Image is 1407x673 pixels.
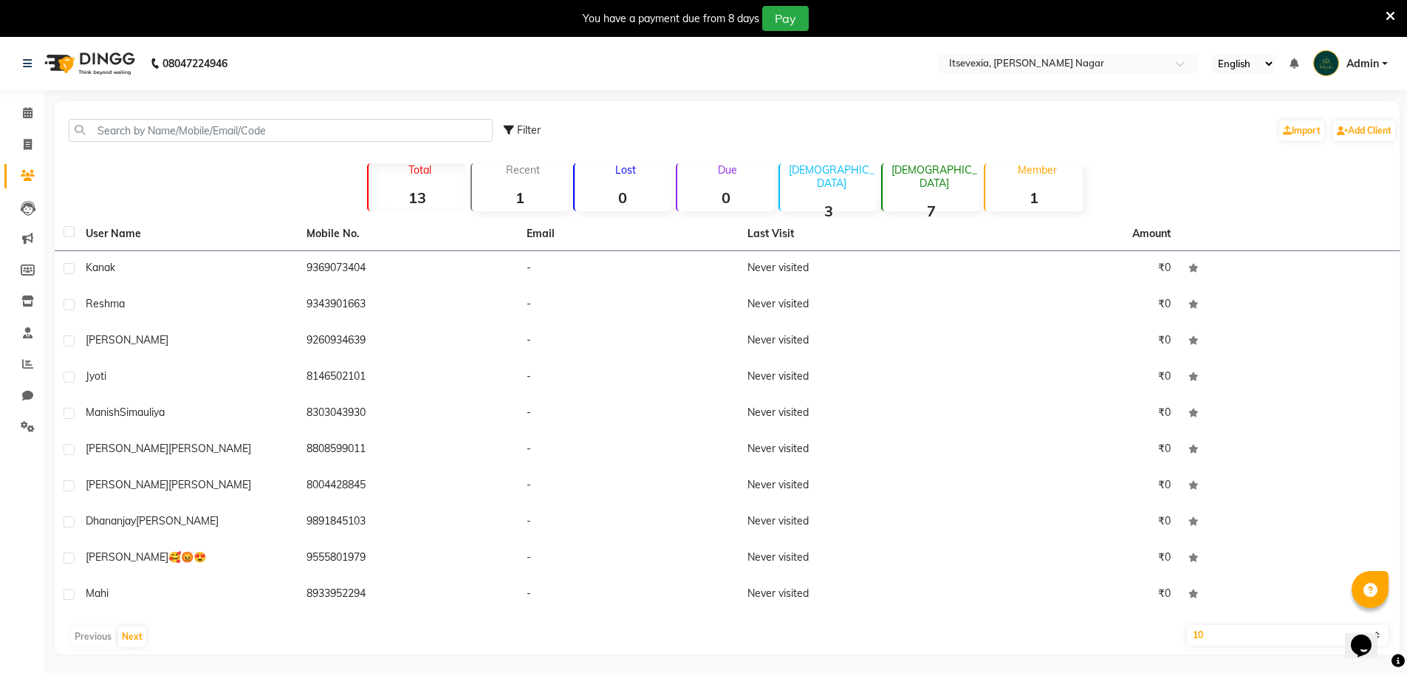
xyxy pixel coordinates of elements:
[739,432,959,468] td: Never visited
[739,468,959,505] td: Never visited
[739,577,959,613] td: Never visited
[518,217,739,251] th: Email
[77,217,298,251] th: User Name
[86,369,106,383] span: Jyoti
[38,43,139,84] img: logo
[298,217,518,251] th: Mobile No.
[374,163,465,177] p: Total
[739,396,959,432] td: Never visited
[959,396,1180,432] td: ₹0
[739,505,959,541] td: Never visited
[472,188,569,207] strong: 1
[136,514,219,527] span: [PERSON_NAME]
[86,406,120,419] span: Manish
[739,287,959,324] td: Never visited
[120,406,165,419] span: Simauliya
[780,202,877,220] strong: 3
[680,163,774,177] p: Due
[298,287,518,324] td: 9343901663
[86,297,125,310] span: Reshma
[1313,50,1339,76] img: Admin
[677,188,774,207] strong: 0
[762,6,809,31] button: Pay
[575,188,671,207] strong: 0
[739,324,959,360] td: Never visited
[478,163,569,177] p: Recent
[518,360,739,396] td: -
[86,550,206,564] span: [PERSON_NAME]🥰😡😍
[1345,614,1392,658] iframe: chat widget
[86,261,115,274] span: Kanak
[118,626,146,647] button: Next
[739,541,959,577] td: Never visited
[518,577,739,613] td: -
[86,587,109,600] span: Mahi
[518,505,739,541] td: -
[991,163,1082,177] p: Member
[985,188,1082,207] strong: 1
[518,541,739,577] td: -
[298,505,518,541] td: 9891845103
[739,360,959,396] td: Never visited
[86,442,168,455] span: [PERSON_NAME]
[1279,120,1324,141] a: Import
[959,251,1180,287] td: ₹0
[298,251,518,287] td: 9369073404
[786,163,877,190] p: [DEMOGRAPHIC_DATA]
[517,123,541,137] span: Filter
[1346,56,1379,72] span: Admin
[959,505,1180,541] td: ₹0
[889,163,979,190] p: [DEMOGRAPHIC_DATA]
[518,324,739,360] td: -
[162,43,227,84] b: 08047224946
[518,396,739,432] td: -
[86,333,168,346] span: [PERSON_NAME]
[369,188,465,207] strong: 13
[518,468,739,505] td: -
[298,432,518,468] td: 8808599011
[959,541,1180,577] td: ₹0
[298,577,518,613] td: 8933952294
[298,360,518,396] td: 8146502101
[298,468,518,505] td: 8004428845
[69,119,493,142] input: Search by Name/Mobile/Email/Code
[1333,120,1395,141] a: Add Client
[959,360,1180,396] td: ₹0
[518,287,739,324] td: -
[739,217,959,251] th: Last Visit
[86,514,136,527] span: Dhananjay
[298,324,518,360] td: 9260934639
[518,432,739,468] td: -
[298,541,518,577] td: 9555801979
[168,478,251,491] span: [PERSON_NAME]
[959,432,1180,468] td: ₹0
[583,11,759,27] div: You have a payment due from 8 days
[739,251,959,287] td: Never visited
[959,324,1180,360] td: ₹0
[86,478,168,491] span: [PERSON_NAME]
[518,251,739,287] td: -
[959,577,1180,613] td: ₹0
[168,442,251,455] span: [PERSON_NAME]
[581,163,671,177] p: Lost
[1123,217,1180,250] th: Amount
[883,202,979,220] strong: 7
[959,287,1180,324] td: ₹0
[298,396,518,432] td: 8303043930
[959,468,1180,505] td: ₹0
